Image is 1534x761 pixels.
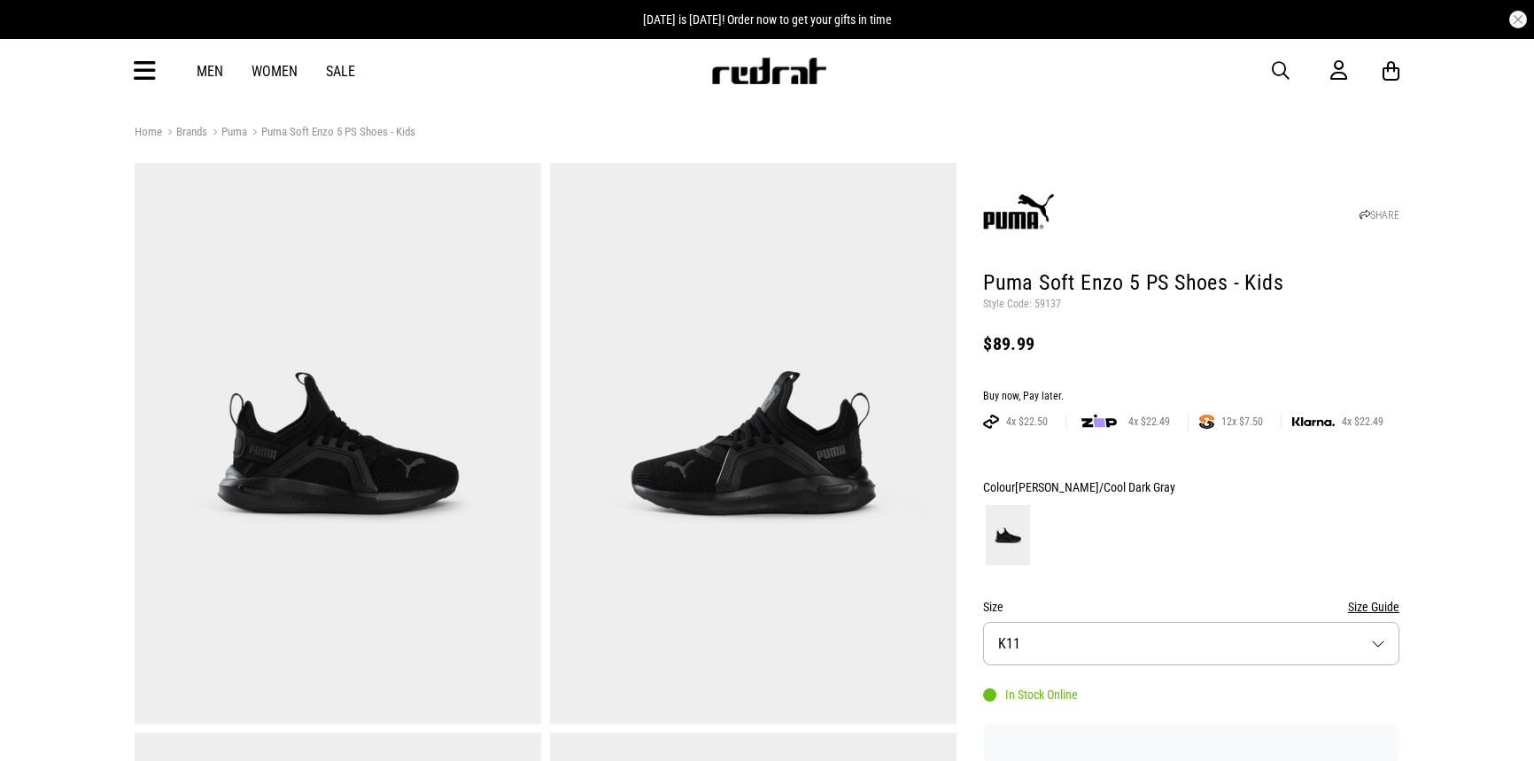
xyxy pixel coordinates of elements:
a: Puma Soft Enzo 5 PS Shoes - Kids [247,125,415,142]
div: In Stock Online [983,687,1078,702]
span: [DATE] is [DATE]! Order now to get your gifts in time [643,12,892,27]
img: AFTERPAY [983,415,999,429]
a: Men [197,63,223,80]
span: [PERSON_NAME]/Cool Dark Gray [1015,480,1175,494]
h1: Puma Soft Enzo 5 PS Shoes - Kids [983,269,1399,298]
img: SPLITPAY [1199,415,1214,429]
img: Redrat logo [710,58,827,84]
img: Puma Soft Enzo 5 Ps Shoes - Kids in Black [135,163,541,724]
a: Sale [326,63,355,80]
img: Puma [983,178,1054,249]
div: Size [983,596,1399,617]
div: Buy now, Pay later. [983,390,1399,404]
img: PUMA Black/Cool Dark Gray [986,505,1030,565]
p: Style Code: 59137 [983,298,1399,312]
button: Size Guide [1348,596,1399,617]
button: K11 [983,622,1399,665]
span: K11 [998,635,1020,652]
span: 4x $22.49 [1121,415,1177,429]
img: KLARNA [1292,417,1335,427]
a: SHARE [1360,209,1399,221]
a: Home [135,125,162,138]
span: 4x $22.49 [1335,415,1391,429]
span: 4x $22.50 [999,415,1055,429]
a: Women [252,63,298,80]
img: zip [1081,413,1117,431]
img: Puma Soft Enzo 5 Ps Shoes - Kids in Black [550,163,957,724]
a: Puma [207,125,247,142]
div: Colour [983,477,1399,498]
div: $89.99 [983,333,1399,354]
a: Brands [162,125,207,142]
iframe: Customer reviews powered by Trustpilot [983,734,1399,752]
span: 12x $7.50 [1214,415,1270,429]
